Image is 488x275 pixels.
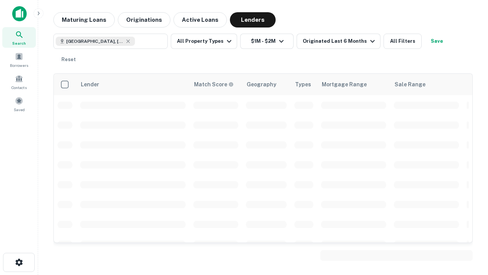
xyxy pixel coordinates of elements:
[12,40,26,46] span: Search
[66,38,124,45] span: [GEOGRAPHIC_DATA], [GEOGRAPHIC_DATA], [GEOGRAPHIC_DATA]
[242,74,291,95] th: Geography
[2,71,36,92] a: Contacts
[295,80,311,89] div: Types
[297,34,380,49] button: Originated Last 6 Months
[322,80,367,89] div: Mortgage Range
[240,34,294,49] button: $1M - $2M
[395,80,425,89] div: Sale Range
[384,34,422,49] button: All Filters
[450,189,488,226] iframe: Chat Widget
[53,12,115,27] button: Maturing Loans
[2,94,36,114] a: Saved
[189,74,242,95] th: Capitalize uses an advanced AI algorithm to match your search with the best lender. The match sco...
[81,80,99,89] div: Lender
[194,80,232,89] h6: Match Score
[56,52,81,67] button: Reset
[194,80,234,89] div: Capitalize uses an advanced AI algorithm to match your search with the best lender. The match sco...
[10,62,28,68] span: Borrowers
[76,74,189,95] th: Lender
[291,74,317,95] th: Types
[12,6,27,21] img: capitalize-icon.png
[2,27,36,48] a: Search
[118,12,170,27] button: Originations
[317,74,390,95] th: Mortgage Range
[173,12,227,27] button: Active Loans
[171,34,237,49] button: All Property Types
[230,12,276,27] button: Lenders
[425,34,449,49] button: Save your search to get updates of matches that match your search criteria.
[303,37,377,46] div: Originated Last 6 Months
[11,84,27,91] span: Contacts
[247,80,276,89] div: Geography
[14,107,25,113] span: Saved
[390,74,463,95] th: Sale Range
[2,49,36,70] a: Borrowers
